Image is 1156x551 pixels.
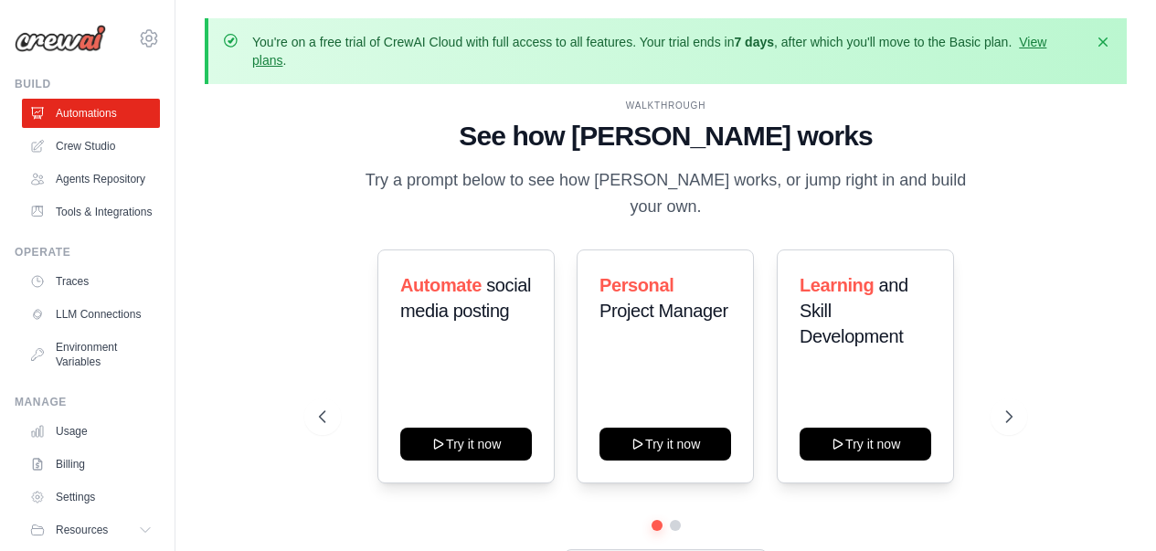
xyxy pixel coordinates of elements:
[599,275,673,295] span: Personal
[734,35,774,49] strong: 7 days
[800,275,908,346] span: and Skill Development
[15,395,160,409] div: Manage
[599,428,731,461] button: Try it now
[319,99,1013,112] div: WALKTHROUGH
[599,301,728,321] span: Project Manager
[22,333,160,376] a: Environment Variables
[22,197,160,227] a: Tools & Integrations
[22,450,160,479] a: Billing
[22,482,160,512] a: Settings
[56,523,108,537] span: Resources
[22,267,160,296] a: Traces
[15,77,160,91] div: Build
[800,428,931,461] button: Try it now
[22,417,160,446] a: Usage
[22,99,160,128] a: Automations
[22,132,160,161] a: Crew Studio
[800,275,874,295] span: Learning
[15,245,160,260] div: Operate
[400,275,482,295] span: Automate
[359,167,973,221] p: Try a prompt below to see how [PERSON_NAME] works, or jump right in and build your own.
[400,428,532,461] button: Try it now
[1065,463,1156,551] iframe: Chat Widget
[252,33,1083,69] p: You're on a free trial of CrewAI Cloud with full access to all features. Your trial ends in , aft...
[22,300,160,329] a: LLM Connections
[400,275,531,321] span: social media posting
[319,120,1013,153] h1: See how [PERSON_NAME] works
[22,164,160,194] a: Agents Repository
[15,25,106,52] img: Logo
[22,515,160,545] button: Resources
